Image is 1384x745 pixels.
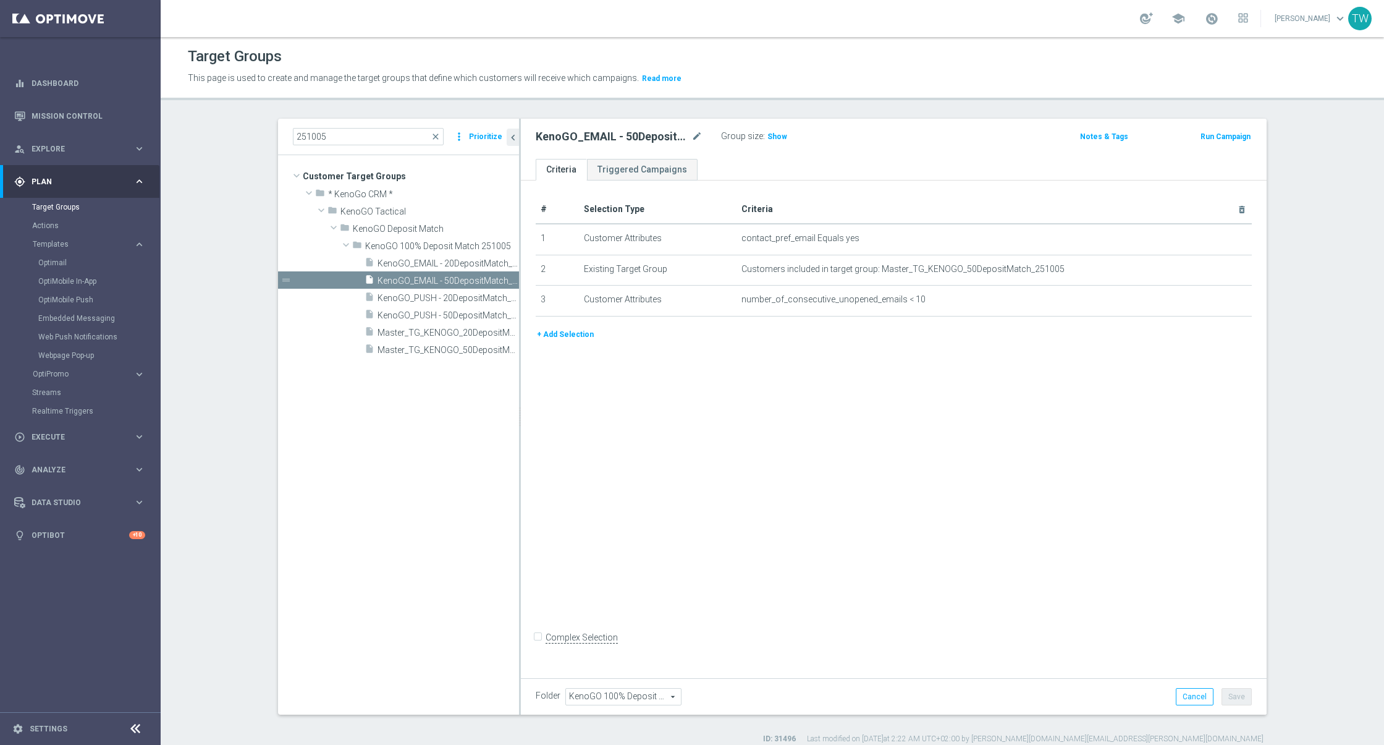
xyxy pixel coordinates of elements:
span: This page is used to create and manage the target groups that define which customers will receive... [188,73,639,83]
a: Streams [32,388,129,398]
div: Templates [32,235,159,365]
a: Optibot [32,519,129,551]
a: Realtime Triggers [32,406,129,416]
span: * KenoGo CRM * [328,189,519,200]
div: Target Groups [32,198,159,216]
a: Actions [32,221,129,231]
i: keyboard_arrow_right [133,431,145,443]
button: play_circle_outline Execute keyboard_arrow_right [14,432,146,442]
div: Actions [32,216,159,235]
button: Read more [641,72,683,85]
div: gps_fixed Plan keyboard_arrow_right [14,177,146,187]
span: KenoGO_EMAIL - 20DepositMatch_251005 [378,258,519,269]
div: Mission Control [14,100,145,132]
i: keyboard_arrow_right [133,496,145,508]
div: Webpage Pop-up [38,346,159,365]
i: mode_edit [691,129,703,144]
i: play_circle_outline [14,432,25,443]
button: Templates keyboard_arrow_right [32,239,146,249]
th: Selection Type [579,195,736,224]
div: OptiPromo [32,365,159,383]
button: Save [1222,688,1252,705]
span: KenoGO_EMAIL - 50DepositMatch_251005 [378,276,519,286]
div: OptiMobile In-App [38,272,159,291]
div: OptiPromo [33,370,133,378]
span: KenoGO Deposit Match [353,224,519,234]
label: Complex Selection [546,632,618,644]
div: Realtime Triggers [32,402,159,420]
span: Plan [32,178,133,185]
input: Quick find group or folder [293,128,444,145]
i: delete_forever [1237,205,1247,215]
span: Customers included in target group: Master_TG_KENOGO_50DepositMatch_251005 [741,264,1065,275]
span: OptiPromo [33,370,121,378]
div: Streams [32,383,159,402]
span: Data Studio [32,499,133,506]
div: equalizer Dashboard [14,79,146,88]
a: Embedded Messaging [38,313,129,323]
div: Optibot [14,519,145,551]
span: Execute [32,433,133,441]
i: insert_drive_file [365,292,374,306]
span: KenoGO_PUSH - 50DepositMatch_251005 [378,310,519,321]
div: track_changes Analyze keyboard_arrow_right [14,465,146,475]
button: Data Studio keyboard_arrow_right [14,498,146,508]
div: Data Studio [14,497,133,508]
a: OptiMobile In-App [38,276,129,286]
i: keyboard_arrow_right [133,368,145,380]
span: KenoGO Tactical [340,206,519,217]
a: Mission Control [32,100,145,132]
span: number_of_consecutive_unopened_emails < 10 [741,294,926,305]
button: Cancel [1176,688,1213,705]
h2: KenoGO_EMAIL - 50DepositMatch_251005 [536,129,689,144]
i: folder [327,205,337,219]
i: keyboard_arrow_right [133,464,145,475]
a: Triggered Campaigns [587,159,698,181]
span: Customer Target Groups [303,168,519,185]
span: keyboard_arrow_down [1333,12,1347,25]
div: +10 [129,531,145,539]
span: Master_TG_KENOGO_20DepositMatch_251005 [378,328,519,338]
div: Explore [14,143,133,155]
i: insert_drive_file [365,275,374,289]
i: more_vert [453,128,465,145]
i: insert_drive_file [365,309,374,323]
button: person_search Explore keyboard_arrow_right [14,144,146,154]
td: 2 [536,255,579,286]
td: 3 [536,286,579,317]
div: Embedded Messaging [38,309,159,328]
span: Show [767,132,787,141]
div: Templates [33,241,133,248]
i: insert_drive_file [365,326,374,341]
td: Existing Target Group [579,255,736,286]
button: OptiPromo keyboard_arrow_right [32,369,146,379]
a: Target Groups [32,202,129,212]
div: OptiMobile Push [38,291,159,309]
i: lightbulb [14,530,25,541]
a: [PERSON_NAME]keyboard_arrow_down [1273,9,1348,28]
span: school [1171,12,1185,25]
button: Run Campaign [1199,130,1252,143]
div: Web Push Notifications [38,328,159,346]
a: OptiMobile Push [38,295,129,305]
h1: Target Groups [188,48,282,66]
a: Criteria [536,159,587,181]
i: keyboard_arrow_right [133,143,145,155]
i: insert_drive_file [365,257,374,271]
span: contact_pref_email Equals yes [741,233,859,244]
button: + Add Selection [536,328,595,341]
a: Webpage Pop-up [38,351,129,360]
a: Optimail [38,258,129,268]
i: track_changes [14,464,25,475]
div: lightbulb Optibot +10 [14,530,146,540]
button: chevron_left [507,129,519,146]
i: gps_fixed [14,176,25,187]
div: TW [1348,7,1372,30]
i: person_search [14,143,25,155]
td: Customer Attributes [579,286,736,317]
div: Dashboard [14,67,145,100]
